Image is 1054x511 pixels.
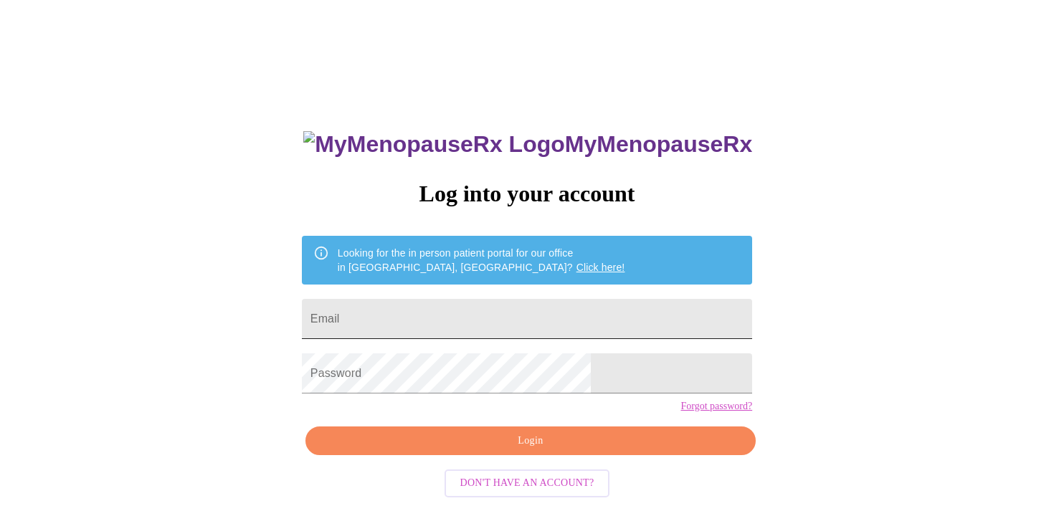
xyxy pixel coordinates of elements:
button: Don't have an account? [445,469,610,497]
img: MyMenopauseRx Logo [303,131,564,158]
a: Click here! [576,262,625,273]
div: Looking for the in person patient portal for our office in [GEOGRAPHIC_DATA], [GEOGRAPHIC_DATA]? [338,240,625,280]
h3: MyMenopauseRx [303,131,752,158]
h3: Log into your account [302,181,752,207]
span: Login [322,432,739,450]
span: Don't have an account? [460,474,594,492]
button: Login [305,426,756,456]
a: Don't have an account? [441,476,614,488]
a: Forgot password? [680,401,752,412]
